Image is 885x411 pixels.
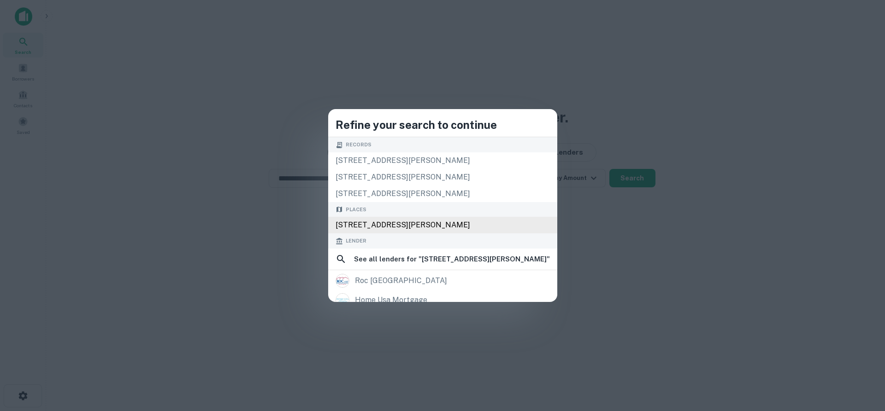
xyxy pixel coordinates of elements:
div: [STREET_ADDRESS][PERSON_NAME] [328,217,557,233]
img: picture [336,274,349,287]
div: home usa mortgage [355,293,427,307]
span: Lender [346,237,366,245]
img: picture [336,294,349,307]
h6: See all lenders for " [STREET_ADDRESS][PERSON_NAME] " [354,254,550,265]
div: roc [GEOGRAPHIC_DATA] [355,274,447,288]
h4: Refine your search to continue [336,116,550,133]
iframe: Chat Widget [839,337,885,382]
a: home usa mortgage [328,290,557,310]
div: [STREET_ADDRESS][PERSON_NAME] [328,169,557,185]
a: roc [GEOGRAPHIC_DATA] [328,271,557,290]
span: Records [346,141,372,149]
div: [STREET_ADDRESS][PERSON_NAME] [328,185,557,202]
span: Places [346,206,366,214]
div: [STREET_ADDRESS][PERSON_NAME] [328,152,557,169]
